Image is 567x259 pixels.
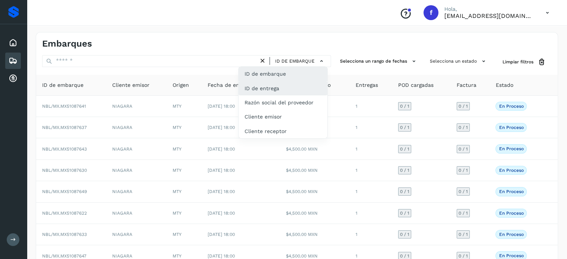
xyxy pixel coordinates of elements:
div: Cliente receptor [239,124,327,138]
div: Embarques [5,53,21,69]
div: ID de embarque [239,67,327,81]
div: Inicio [5,35,21,51]
div: Razón social del proveedor [239,95,327,110]
p: Hola, [444,6,534,12]
div: Cuentas por cobrar [5,70,21,87]
div: ID de entrega [239,81,327,95]
div: Cliente emisor [239,110,327,124]
p: facturacion@wht-transport.com [444,12,534,19]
